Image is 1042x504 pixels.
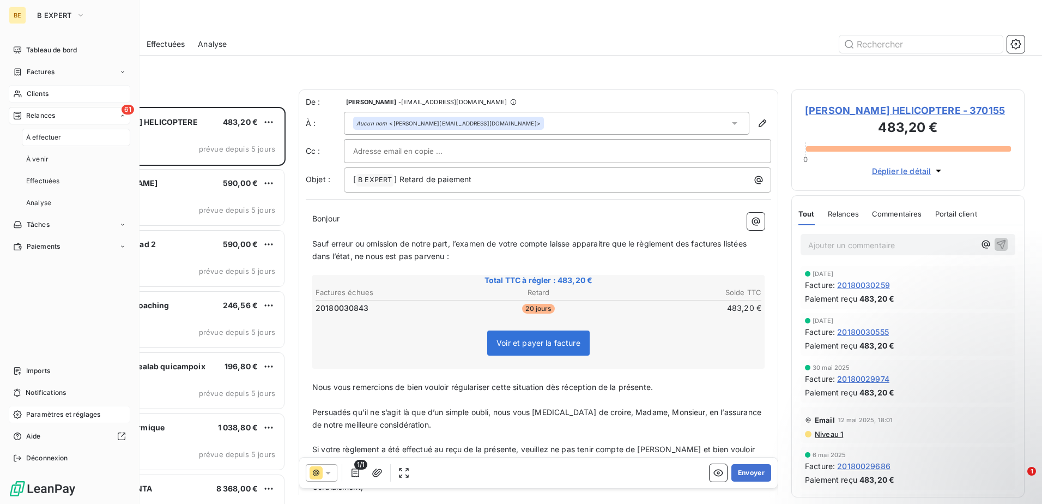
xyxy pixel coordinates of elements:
[9,428,130,445] a: Aide
[312,445,757,466] span: Si votre règlement a été effectué au reçu de la présente, veuillez ne pas tenir compte de [PERSON...
[26,453,68,463] span: Déconnexion
[26,410,100,419] span: Paramètres et réglages
[216,484,258,493] span: 8 368,00 €
[805,340,857,351] span: Paiement reçu
[312,482,363,491] span: Cordialement,
[26,133,62,142] span: À effectuer
[315,287,463,298] th: Factures échues
[346,99,396,105] span: [PERSON_NAME]
[805,387,857,398] span: Paiement reçu
[354,460,367,470] span: 1/1
[805,460,835,472] span: Facture :
[26,45,77,55] span: Tableau de bord
[218,423,258,432] span: 1 038,80 €
[223,117,258,127] span: 483,20 €
[859,340,894,351] span: 483,20 €
[26,388,66,398] span: Notifications
[37,11,72,20] span: B EXPERT
[223,239,258,249] span: 590,00 €
[859,474,894,485] span: 483,20 €
[26,154,49,164] span: À venir
[614,287,762,298] th: Solde TTC
[813,452,846,458] span: 6 mai 2025
[225,362,258,371] span: 196,80 €
[27,89,49,99] span: Clients
[813,317,833,324] span: [DATE]
[199,389,275,398] span: prévue depuis 5 jours
[815,416,835,424] span: Email
[869,165,948,177] button: Déplier le détail
[805,103,1011,118] span: [PERSON_NAME] HELICOPTERE - 370155
[828,209,859,218] span: Relances
[859,293,894,304] span: 483,20 €
[223,178,258,188] span: 590,00 €
[27,242,60,251] span: Paiements
[805,279,835,291] span: Facture :
[798,209,815,218] span: Tout
[805,293,857,304] span: Paiement reçu
[26,176,60,186] span: Effectuées
[77,362,205,371] span: Société sas ce-realab quicampoix
[803,155,808,164] span: 0
[837,373,889,385] span: 20180029974
[813,271,833,277] span: [DATE]
[27,67,54,77] span: Factures
[199,267,275,275] span: prévue depuis 5 jours
[312,214,340,223] span: Bonjour
[356,174,393,187] span: B EXPERT
[199,206,275,214] span: prévue depuis 5 jours
[496,338,580,347] span: Voir et payer la facture
[814,430,843,439] span: Niveau 1
[147,39,185,50] span: Effectuées
[122,105,134,115] span: 61
[312,239,749,261] span: Sauf erreur ou omission de notre part, l’examen de votre compte laisse apparaitre que le règlemen...
[314,275,763,286] span: Total TTC à régler : 483,20 €
[824,398,1042,475] iframe: Intercom notifications message
[813,364,850,371] span: 30 mai 2025
[199,328,275,337] span: prévue depuis 5 jours
[199,145,275,153] span: prévue depuis 5 jours
[26,198,51,208] span: Analyse
[223,301,258,310] span: 246,56 €
[26,111,55,121] span: Relances
[9,480,76,497] img: Logo LeanPay
[837,326,889,338] span: 20180030555
[859,387,894,398] span: 483,20 €
[306,118,344,129] label: À :
[398,99,507,105] span: - [EMAIL_ADDRESS][DOMAIN_NAME]
[872,165,931,177] span: Déplier le détail
[356,119,541,127] div: <[PERSON_NAME][EMAIL_ADDRESS][DOMAIN_NAME]>
[839,35,1003,53] input: Rechercher
[805,326,835,338] span: Facture :
[199,450,275,459] span: prévue depuis 5 jours
[805,474,857,485] span: Paiement reçu
[394,175,471,184] span: ] Retard de paiement
[522,304,554,314] span: 20 jours
[353,143,470,159] input: Adresse email en copie ...
[805,373,835,385] span: Facture :
[316,303,369,314] span: 20180030843
[614,302,762,314] td: 483,20 €
[306,175,330,184] span: Objet :
[26,431,41,441] span: Aide
[306,146,344,157] label: Cc :
[872,209,922,218] span: Commentaires
[731,464,771,482] button: Envoyer
[27,220,50,230] span: Tâches
[935,209,977,218] span: Portail client
[9,7,26,24] div: BE
[1027,467,1036,476] span: 1
[306,97,344,107] span: De :
[464,287,613,298] th: Retard
[1005,467,1031,493] iframe: Intercom live chat
[837,279,890,291] span: 20180030259
[805,118,1011,140] h3: 483,20 €
[353,175,356,184] span: [
[198,39,227,50] span: Analyse
[356,119,387,127] em: Aucun nom
[312,407,764,429] span: Persuadés qu’il ne s’agit là que d’un simple oubli, nous vous [MEDICAL_DATA] de croire, Madame, M...
[26,366,50,376] span: Imports
[312,382,653,392] span: Nous vous remercions de bien vouloir régulariser cette situation dès réception de la présente.
[52,107,286,504] div: grid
